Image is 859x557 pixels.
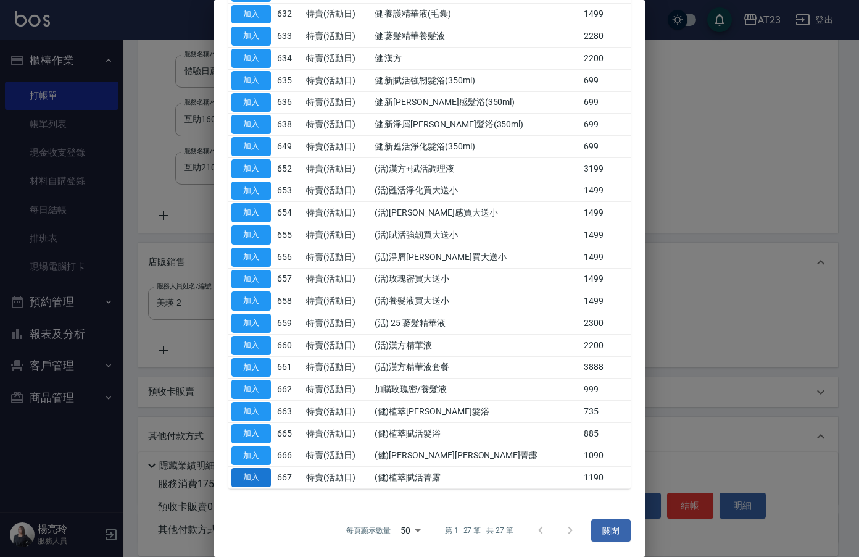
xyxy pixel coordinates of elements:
[371,467,581,489] td: (健)植萃賦活菁露
[274,157,303,180] td: 652
[274,290,303,312] td: 658
[371,25,581,48] td: 健 蔘髮精華養髮液
[303,467,371,489] td: 特賣(活動日)
[581,334,631,356] td: 2200
[274,25,303,48] td: 633
[303,401,371,423] td: 特賣(活動日)
[303,48,371,70] td: 特賣(活動日)
[274,312,303,335] td: 659
[371,180,581,202] td: (活)甦活淨化買大送小
[371,312,581,335] td: (活) 25 蔘髮精華液
[231,93,271,112] button: 加入
[231,137,271,156] button: 加入
[303,69,371,91] td: 特賣(活動日)
[274,69,303,91] td: 635
[371,202,581,224] td: (活)[PERSON_NAME]感買大送小
[371,69,581,91] td: 健 新賦活強韌髮浴(350ml)
[581,356,631,379] td: 3888
[371,246,581,268] td: (活)淨屑[PERSON_NAME]買大送小
[274,445,303,467] td: 666
[581,157,631,180] td: 3199
[581,114,631,136] td: 699
[396,514,425,547] div: 50
[581,91,631,114] td: 699
[581,180,631,202] td: 1499
[371,268,581,290] td: (活)玫瑰密買大送小
[274,401,303,423] td: 663
[274,246,303,268] td: 656
[581,224,631,246] td: 1499
[274,467,303,489] td: 667
[371,91,581,114] td: 健 新[PERSON_NAME]感髮浴(350ml)
[303,422,371,445] td: 特賣(活動日)
[231,5,271,24] button: 加入
[581,422,631,445] td: 885
[303,268,371,290] td: 特賣(活動日)
[231,159,271,178] button: 加入
[231,336,271,355] button: 加入
[303,356,371,379] td: 特賣(活動日)
[274,91,303,114] td: 636
[231,225,271,245] button: 加入
[371,157,581,180] td: (活)漢方+賦活調理液
[581,25,631,48] td: 2280
[371,379,581,401] td: 加購玫瑰密/養髮液
[581,379,631,401] td: 999
[581,312,631,335] td: 2300
[303,136,371,158] td: 特賣(活動日)
[371,334,581,356] td: (活)漢方精華液
[231,27,271,46] button: 加入
[303,25,371,48] td: 特賣(活動日)
[274,3,303,25] td: 632
[274,202,303,224] td: 654
[303,157,371,180] td: 特賣(活動日)
[581,69,631,91] td: 699
[303,312,371,335] td: 特賣(活動日)
[231,358,271,377] button: 加入
[303,3,371,25] td: 特賣(活動日)
[231,71,271,90] button: 加入
[274,180,303,202] td: 653
[346,525,391,536] p: 每頁顯示數量
[371,290,581,312] td: (活)養髮液買大送小
[445,525,513,536] p: 第 1–27 筆 共 27 筆
[581,401,631,423] td: 735
[581,246,631,268] td: 1499
[371,445,581,467] td: (健)[PERSON_NAME][PERSON_NAME]菁露
[303,202,371,224] td: 特賣(活動日)
[581,202,631,224] td: 1499
[303,290,371,312] td: 特賣(活動日)
[303,445,371,467] td: 特賣(活動日)
[303,246,371,268] td: 特賣(活動日)
[274,268,303,290] td: 657
[274,422,303,445] td: 665
[274,356,303,379] td: 661
[231,49,271,68] button: 加入
[371,224,581,246] td: (活)賦活強韌買大送小
[231,182,271,201] button: 加入
[581,136,631,158] td: 699
[274,136,303,158] td: 649
[591,519,631,542] button: 關閉
[274,48,303,70] td: 634
[231,248,271,267] button: 加入
[231,446,271,466] button: 加入
[303,379,371,401] td: 特賣(活動日)
[581,268,631,290] td: 1499
[231,402,271,421] button: 加入
[231,314,271,333] button: 加入
[231,115,271,134] button: 加入
[371,422,581,445] td: (健)植萃賦活髮浴
[371,356,581,379] td: (活)漢方精華液套餐
[371,48,581,70] td: 健 漢方
[371,3,581,25] td: 健 養護精華液(毛囊)
[231,380,271,399] button: 加入
[581,3,631,25] td: 1499
[274,114,303,136] td: 638
[371,401,581,423] td: (健)植萃[PERSON_NAME]髮浴
[231,291,271,311] button: 加入
[231,270,271,289] button: 加入
[581,48,631,70] td: 2200
[581,290,631,312] td: 1499
[303,334,371,356] td: 特賣(活動日)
